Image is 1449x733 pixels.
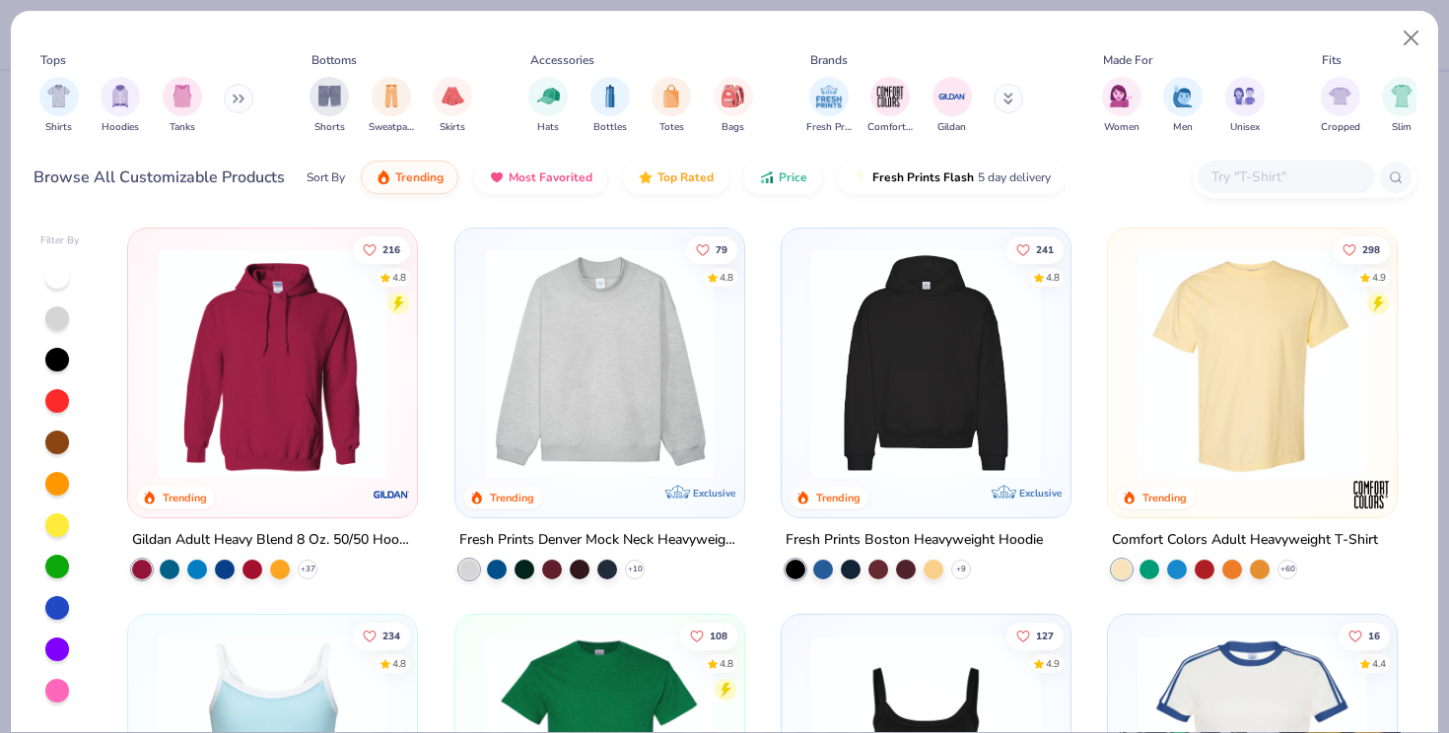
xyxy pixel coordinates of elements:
[132,528,413,553] div: Gildan Adult Heavy Blend 8 Oz. 50/50 Hooded Sweatshirt
[786,528,1043,553] div: Fresh Prints Boston Heavyweight Hoodie
[310,77,349,135] div: filter for Shorts
[314,120,345,135] span: Shorts
[509,169,592,185] span: Most Favorited
[593,120,627,135] span: Bottles
[867,120,913,135] span: Comfort Colors
[163,77,202,135] button: filter button
[440,120,465,135] span: Skirts
[1372,270,1386,285] div: 4.9
[1280,564,1295,575] span: + 60
[537,120,559,135] span: Hats
[1006,235,1064,263] button: Like
[722,120,744,135] span: Bags
[369,120,414,135] span: Sweatpants
[806,77,852,135] div: filter for Fresh Prints
[170,120,195,135] span: Tanks
[590,77,630,135] div: filter for Bottles
[172,85,193,107] img: Tanks Image
[872,169,974,185] span: Fresh Prints Flash
[101,77,140,135] div: filter for Hoodies
[442,85,464,107] img: Skirts Image
[1372,657,1386,672] div: 4.4
[709,632,726,641] span: 108
[660,85,682,107] img: Totes Image
[1102,77,1141,135] div: filter for Women
[301,564,315,575] span: + 37
[937,82,967,111] img: Gildan Image
[853,169,868,185] img: flash.gif
[810,51,848,69] div: Brands
[530,51,594,69] div: Accessories
[1128,248,1377,478] img: 029b8af0-80e6-406f-9fdc-fdf898547912
[722,85,743,107] img: Bags Image
[1036,632,1054,641] span: 127
[1036,244,1054,254] span: 241
[1173,120,1193,135] span: Men
[744,161,822,194] button: Price
[307,168,345,186] div: Sort By
[537,85,560,107] img: Hats Image
[34,166,285,189] div: Browse All Customizable Products
[1103,51,1152,69] div: Made For
[39,77,79,135] button: filter button
[714,77,753,135] div: filter for Bags
[1110,85,1133,107] img: Women Image
[47,85,70,107] img: Shirts Image
[380,85,402,107] img: Sweatpants Image
[623,161,728,194] button: Top Rated
[657,169,714,185] span: Top Rated
[679,623,736,650] button: Like
[528,77,568,135] div: filter for Hats
[1046,270,1060,285] div: 4.8
[1351,475,1391,514] img: Comfort Colors logo
[1321,120,1360,135] span: Cropped
[489,169,505,185] img: most_fav.gif
[814,82,844,111] img: Fresh Prints Image
[1382,77,1421,135] div: filter for Slim
[433,77,472,135] button: filter button
[318,85,341,107] img: Shorts Image
[1339,623,1390,650] button: Like
[474,161,607,194] button: Most Favorited
[392,657,406,672] div: 4.8
[724,248,974,478] img: a90f7c54-8796-4cb2-9d6e-4e9644cfe0fe
[1382,77,1421,135] button: filter button
[109,85,131,107] img: Hoodies Image
[627,564,642,575] span: + 10
[1391,85,1413,107] img: Slim Image
[838,161,1066,194] button: Fresh Prints Flash5 day delivery
[1368,632,1380,641] span: 16
[1163,77,1203,135] button: filter button
[148,248,397,478] img: 01756b78-01f6-4cc6-8d8a-3c30c1a0c8ac
[590,77,630,135] button: filter button
[1230,120,1260,135] span: Unisex
[1019,487,1062,500] span: Exclusive
[1112,528,1378,553] div: Comfort Colors Adult Heavyweight T-Shirt
[373,475,412,514] img: Gildan logo
[353,623,410,650] button: Like
[163,77,202,135] div: filter for Tanks
[1051,248,1300,478] img: d4a37e75-5f2b-4aef-9a6e-23330c63bbc0
[528,77,568,135] button: filter button
[1104,120,1139,135] span: Women
[867,77,913,135] div: filter for Comfort Colors
[1329,85,1351,107] img: Cropped Image
[395,169,444,185] span: Trending
[652,77,691,135] button: filter button
[599,85,621,107] img: Bottles Image
[659,120,684,135] span: Totes
[867,77,913,135] button: filter button
[1322,51,1342,69] div: Fits
[1321,77,1360,135] button: filter button
[1321,77,1360,135] div: filter for Cropped
[714,77,753,135] button: filter button
[1392,120,1412,135] span: Slim
[1225,77,1265,135] button: filter button
[956,564,966,575] span: + 9
[369,77,414,135] div: filter for Sweatpants
[45,120,72,135] span: Shirts
[459,528,740,553] div: Fresh Prints Denver Mock Neck Heavyweight Sweatshirt
[1046,657,1060,672] div: 4.9
[475,248,724,478] img: f5d85501-0dbb-4ee4-b115-c08fa3845d83
[101,77,140,135] button: filter button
